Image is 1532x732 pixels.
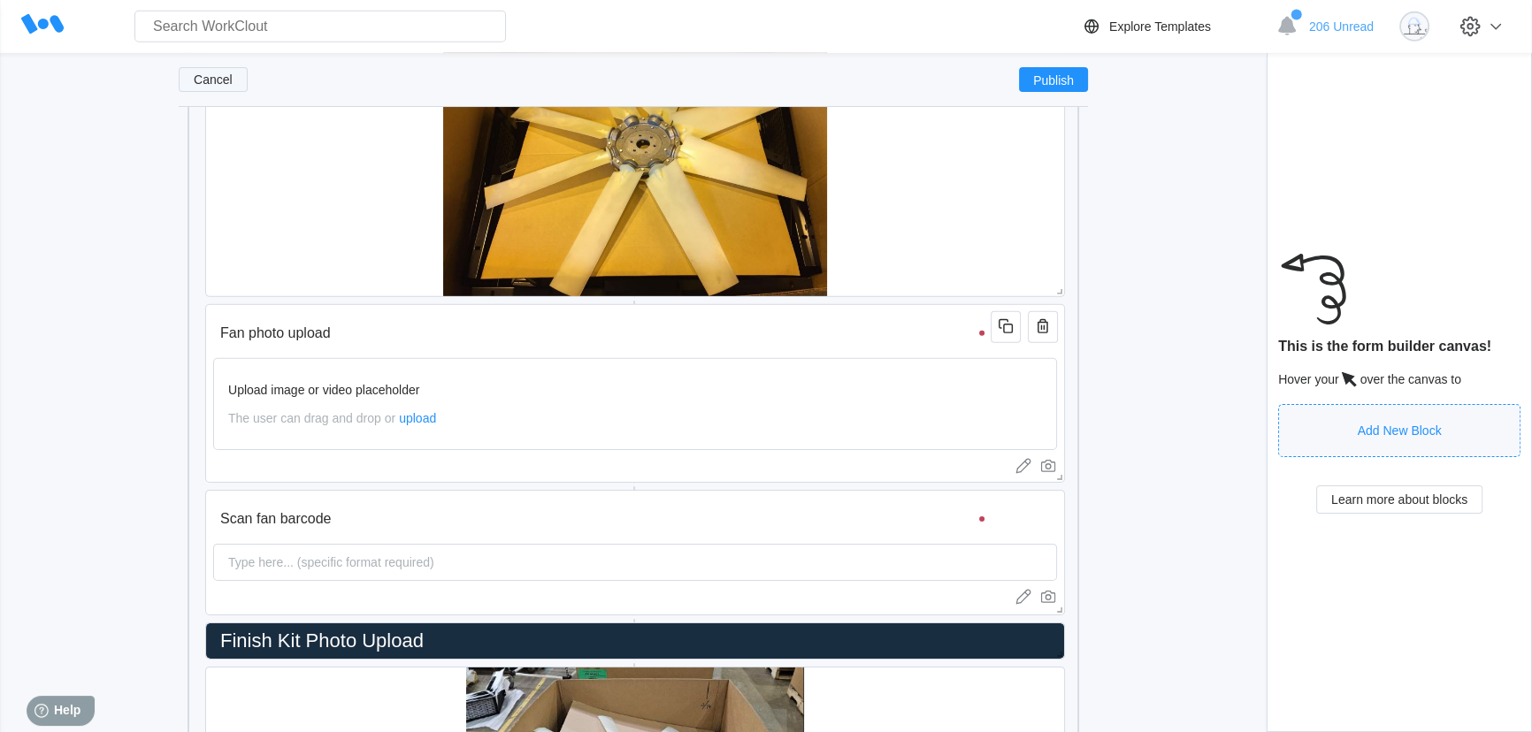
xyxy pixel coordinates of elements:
div: The user can drag and drop or [228,411,1042,425]
img: fan.jpg [443,4,827,296]
span: over the canvas to [1360,372,1460,386]
a: Explore Templates [1081,16,1268,37]
button: Learn more about blocks [1316,485,1482,514]
span: Learn more about blocks [1331,493,1467,506]
img: clout-09.png [1399,11,1429,42]
div: This is the form builder canvas! [1278,339,1521,355]
span: Cancel [194,73,233,86]
div: Explore Templates [1109,19,1211,34]
input: Field description [213,316,997,351]
input: Field description [213,501,997,537]
button: Cancel [179,67,248,92]
span: upload [399,411,436,425]
div: Add New Block [1358,423,1442,438]
span: Publish [1033,74,1074,85]
div: Hover your [1278,369,1521,390]
input: Search WorkClout [134,11,506,42]
span: 206 Unread [1309,19,1374,34]
div: Type here... (specific format required) [221,545,441,580]
input: Untitled Header [213,623,1050,659]
button: Publish [1019,67,1088,92]
div: Upload image or video placeholder [228,383,1042,397]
